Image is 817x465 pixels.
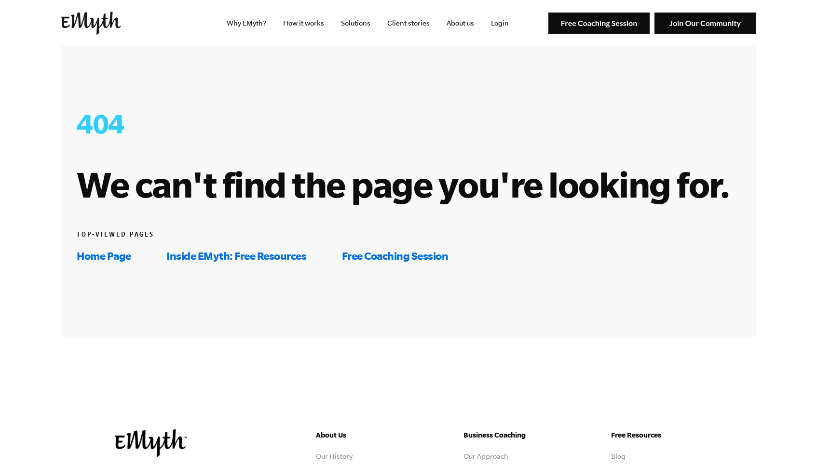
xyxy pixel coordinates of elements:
[463,452,508,460] a: Our Approach
[463,429,554,441] h5: Business Coaching
[115,429,187,457] img: EMyth
[654,13,756,34] img: Join Our Community
[316,452,353,460] a: Our History
[77,231,740,240] h6: TOP-VIEWED PAGES
[342,250,449,262] a: Free Coaching Session
[77,108,124,138] span: 404
[316,429,407,441] h5: About Us
[611,452,626,460] a: Blog
[166,250,306,262] a: Inside EMyth: Free Resources
[61,12,121,35] img: EMyth
[548,13,650,34] img: Free Coaching Session
[77,163,740,205] h1: We can't find the page you're looking for.
[77,250,131,262] a: Home Page
[611,429,702,441] h5: Free Resources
